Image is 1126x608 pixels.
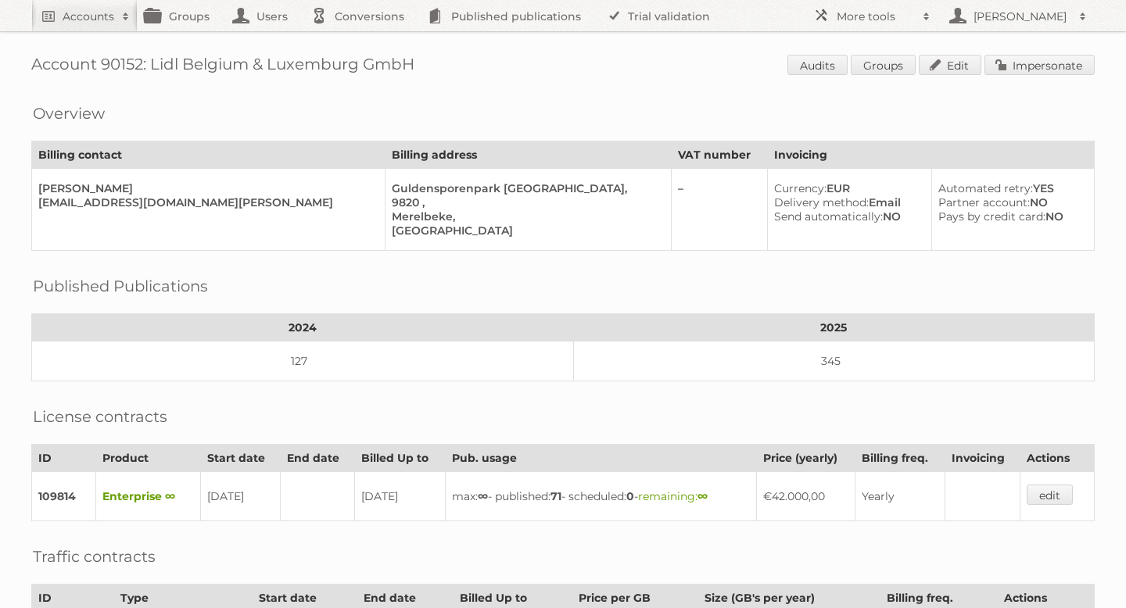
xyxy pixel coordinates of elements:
td: 345 [573,342,1094,381]
a: edit [1027,485,1073,505]
th: Product [96,445,200,472]
span: Delivery method: [774,195,869,209]
div: Email [774,195,919,209]
div: 9820 , [392,195,658,209]
div: [GEOGRAPHIC_DATA] [392,224,658,238]
h2: License contracts [33,405,167,428]
th: 2024 [32,314,574,342]
a: Groups [851,55,916,75]
a: Impersonate [984,55,1095,75]
th: Billing freq. [855,445,945,472]
th: Start date [200,445,281,472]
td: 127 [32,342,574,381]
div: [PERSON_NAME] [38,181,372,195]
th: Price (yearly) [756,445,855,472]
th: Billed Up to [355,445,446,472]
h2: [PERSON_NAME] [970,9,1071,24]
span: Automated retry: [938,181,1033,195]
span: remaining: [638,489,708,503]
td: Enterprise ∞ [96,472,200,521]
h2: Traffic contracts [33,545,156,568]
th: End date [281,445,355,472]
div: Guldensporenpark [GEOGRAPHIC_DATA], [392,181,658,195]
strong: 71 [550,489,561,503]
th: Actions [1020,445,1095,472]
div: [EMAIL_ADDRESS][DOMAIN_NAME][PERSON_NAME] [38,195,372,209]
h2: More tools [837,9,915,24]
td: [DATE] [200,472,281,521]
h1: Account 90152: Lidl Belgium & Luxemburg GmbH [31,55,1095,78]
th: Invoicing [768,141,1095,169]
div: Merelbeke, [392,209,658,224]
th: Invoicing [945,445,1020,472]
td: – [671,169,768,251]
strong: ∞ [478,489,488,503]
th: Pub. usage [446,445,756,472]
div: NO [938,209,1081,224]
th: Billing address [385,141,671,169]
strong: ∞ [697,489,708,503]
div: YES [938,181,1081,195]
span: Partner account: [938,195,1030,209]
th: ID [32,445,96,472]
span: Pays by credit card: [938,209,1045,224]
div: NO [938,195,1081,209]
td: €42.000,00 [756,472,855,521]
th: 2025 [573,314,1094,342]
a: Edit [919,55,981,75]
div: EUR [774,181,919,195]
td: Yearly [855,472,945,521]
th: Billing contact [32,141,385,169]
h2: Overview [33,102,105,125]
th: VAT number [671,141,768,169]
td: [DATE] [355,472,446,521]
div: NO [774,209,919,224]
td: max: - published: - scheduled: - [446,472,756,521]
span: Currency: [774,181,827,195]
h2: Published Publications [33,274,208,298]
td: 109814 [32,472,96,521]
a: Audits [787,55,848,75]
strong: 0 [626,489,634,503]
h2: Accounts [63,9,114,24]
span: Send automatically: [774,209,883,224]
